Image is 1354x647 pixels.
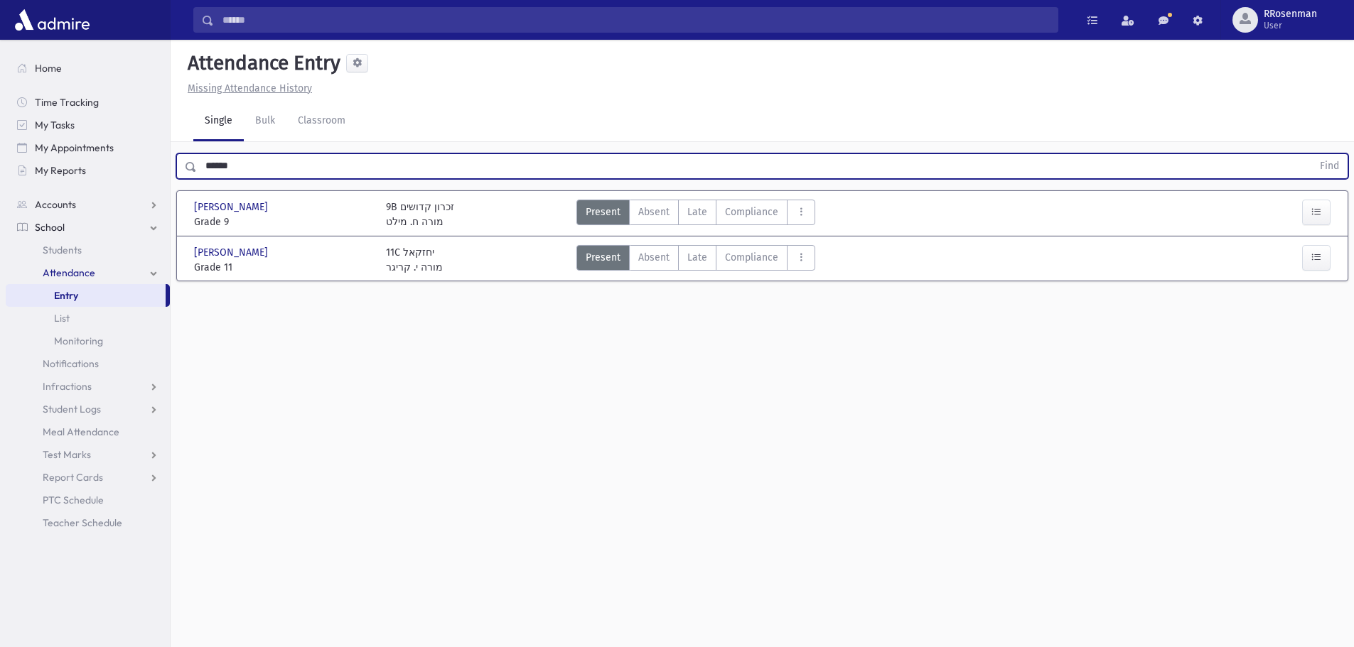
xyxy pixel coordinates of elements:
a: Attendance [6,261,170,284]
a: Test Marks [6,443,170,466]
u: Missing Attendance History [188,82,312,94]
a: My Reports [6,159,170,182]
span: Monitoring [54,335,103,347]
a: Entry [6,284,166,307]
a: Meal Attendance [6,420,170,443]
span: Notifications [43,357,99,370]
a: Classroom [286,102,357,141]
a: Home [6,57,170,80]
div: 11C יחזקאל מורה י. קריגר [386,245,443,275]
span: Student Logs [43,403,101,415]
a: Students [6,239,170,261]
span: Grade 9 [194,214,372,229]
span: My Appointments [35,141,114,154]
a: Time Tracking [6,91,170,114]
span: Test Marks [43,448,91,461]
span: List [54,312,70,325]
a: School [6,216,170,239]
span: Entry [54,289,78,302]
a: Student Logs [6,398,170,420]
span: Present [586,250,620,265]
a: Accounts [6,193,170,216]
div: AttTypes [576,200,815,229]
span: Absent [638,205,670,219]
span: Meal Attendance [43,425,119,438]
span: Present [586,205,620,219]
a: My Appointments [6,136,170,159]
span: Absent [638,250,670,265]
button: Find [1311,154,1348,178]
a: Infractions [6,375,170,398]
span: Home [35,62,62,75]
a: Missing Attendance History [182,82,312,94]
span: Late [687,250,707,265]
span: Compliance [725,250,778,265]
a: Report Cards [6,466,170,489]
span: School [35,221,65,234]
h5: Attendance Entry [182,51,340,75]
a: Single [193,102,244,141]
a: Teacher Schedule [6,511,170,534]
span: PTC Schedule [43,494,104,506]
span: RRosenman [1264,9,1317,20]
span: Grade 11 [194,260,372,275]
span: Report Cards [43,471,103,484]
span: My Reports [35,164,86,177]
div: AttTypes [576,245,815,275]
a: Bulk [244,102,286,141]
span: Teacher Schedule [43,516,122,529]
span: Time Tracking [35,96,99,109]
a: My Tasks [6,114,170,136]
a: Notifications [6,352,170,375]
span: Compliance [725,205,778,219]
span: [PERSON_NAME] [194,200,271,214]
span: [PERSON_NAME] [194,245,271,260]
span: Late [687,205,707,219]
span: Students [43,244,82,256]
a: PTC Schedule [6,489,170,511]
span: Attendance [43,266,95,279]
input: Search [214,7,1058,33]
a: Monitoring [6,330,170,352]
span: Infractions [43,380,92,393]
a: List [6,307,170,330]
div: 9B זכרון קדושים מורה ח. מילט [386,200,454,229]
span: My Tasks [35,119,75,131]
span: Accounts [35,198,76,211]
span: User [1264,20,1317,31]
img: AdmirePro [11,6,93,34]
